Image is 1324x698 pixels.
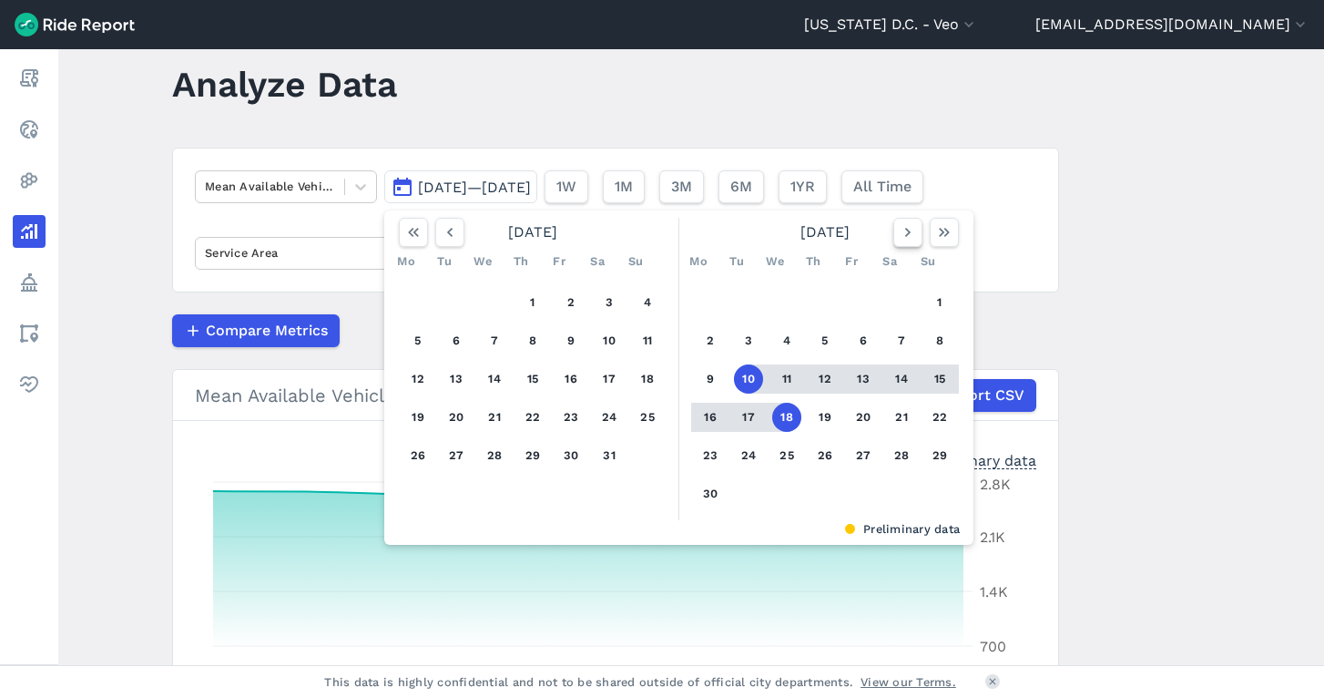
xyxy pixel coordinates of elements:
button: 26 [810,441,840,470]
img: Ride Report [15,13,135,36]
button: 5 [810,326,840,355]
div: Th [799,247,828,276]
tspan: 1.4K [980,583,1008,600]
span: 1M [615,176,633,198]
button: 4 [633,288,662,317]
button: [EMAIL_ADDRESS][DOMAIN_NAME] [1035,14,1309,36]
button: 19 [403,403,433,432]
button: 10 [734,364,763,394]
div: Mean Available Vehicles | Veo [195,379,1036,412]
button: 6M [718,170,764,203]
button: 10 [595,326,624,355]
button: 5 [403,326,433,355]
button: 24 [595,403,624,432]
span: Export CSV [942,385,1024,406]
div: Su [621,247,650,276]
tspan: 2.1K [980,529,1005,546]
button: 12 [810,364,840,394]
div: Th [506,247,535,276]
a: View our Terms. [861,673,956,691]
button: 27 [442,441,471,470]
button: 3M [659,170,704,203]
button: 18 [772,403,801,432]
button: 9 [556,326,586,355]
button: 15 [925,364,954,394]
button: 7 [480,326,509,355]
div: Fr [837,247,866,276]
div: Tu [430,247,459,276]
button: 24 [734,441,763,470]
button: [DATE]—[DATE] [384,170,537,203]
button: 20 [849,403,878,432]
button: 30 [556,441,586,470]
button: 28 [887,441,916,470]
button: 3 [595,288,624,317]
a: Health [13,368,46,401]
button: 31 [595,441,624,470]
button: 1 [925,288,954,317]
button: 2 [696,326,725,355]
div: Preliminary data [398,520,960,538]
button: 28 [480,441,509,470]
span: 6M [730,176,752,198]
button: 26 [403,441,433,470]
button: 8 [925,326,954,355]
button: 22 [518,403,547,432]
a: Heatmaps [13,164,46,197]
button: 1YR [779,170,827,203]
button: 29 [518,441,547,470]
button: 2 [556,288,586,317]
button: [US_STATE] D.C. - Veo [804,14,978,36]
button: 25 [633,403,662,432]
button: 1 [518,288,547,317]
button: 20 [442,403,471,432]
button: 12 [403,364,433,394]
button: All Time [841,170,923,203]
div: Fr [545,247,574,276]
button: 3 [734,326,763,355]
span: Compare Metrics [206,320,328,342]
h1: Analyze Data [172,59,397,109]
button: 11 [633,326,662,355]
button: 1M [603,170,645,203]
a: Realtime [13,113,46,146]
button: 15 [518,364,547,394]
span: All Time [853,176,912,198]
button: 16 [556,364,586,394]
button: 14 [887,364,916,394]
button: 14 [480,364,509,394]
button: 21 [480,403,509,432]
button: 16 [696,403,725,432]
button: 13 [849,364,878,394]
button: 13 [442,364,471,394]
button: 17 [595,364,624,394]
button: 8 [518,326,547,355]
button: 18 [633,364,662,394]
div: Preliminary data [920,450,1036,469]
div: [DATE] [392,218,674,247]
a: Areas [13,317,46,350]
button: 6 [442,326,471,355]
div: We [468,247,497,276]
button: 29 [925,441,954,470]
button: 6 [849,326,878,355]
button: 1W [545,170,588,203]
button: 7 [887,326,916,355]
div: Tu [722,247,751,276]
div: Mo [392,247,421,276]
div: Mo [684,247,713,276]
span: [DATE]—[DATE] [418,179,531,196]
div: Su [913,247,942,276]
div: Sa [875,247,904,276]
button: 27 [849,441,878,470]
div: Sa [583,247,612,276]
button: 4 [772,326,801,355]
button: 25 [772,441,801,470]
tspan: 700 [980,638,1006,655]
button: 23 [556,403,586,432]
a: Policy [13,266,46,299]
button: 21 [887,403,916,432]
a: Report [13,62,46,95]
tspan: 2.8K [980,476,1011,493]
div: [DATE] [684,218,966,247]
